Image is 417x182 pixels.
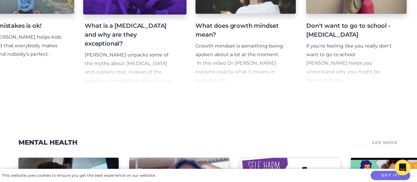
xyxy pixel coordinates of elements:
div: Open Intercom Messenger [395,160,410,175]
a: See More [371,138,399,147]
h4: What is a [MEDICAL_DATA] and why are they exceptional? [85,21,174,48]
a: Mental Health [18,138,77,146]
h4: Don't want to go to school - [MEDICAL_DATA] [306,21,396,39]
p: If you’re feeling like you really don’t want to go to school [PERSON_NAME] helps you understand w... [306,42,396,85]
p: Growth mindset is something being spoken about a lot at the moment. In this video Dr [PERSON_NAME... [195,42,285,85]
p: [PERSON_NAME] unpacks some of the myths about [MEDICAL_DATA] and explains that, instead of the ne... [85,51,174,111]
button: Got it! [371,171,410,180]
div: This website uses cookies to ensure you get the best experience on our website. [2,172,156,179]
h4: What does growth mindset mean? [195,21,285,39]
